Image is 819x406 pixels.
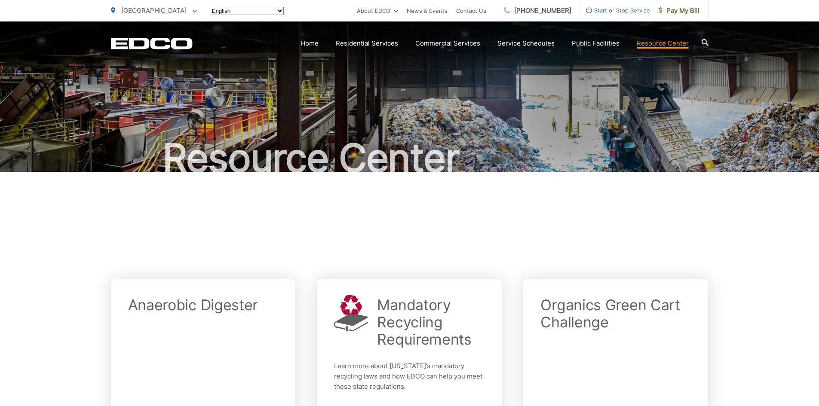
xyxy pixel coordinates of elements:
h2: Organics Green Cart Challenge [540,296,691,331]
a: Service Schedules [497,38,555,49]
h2: Anaerobic Digester [128,296,258,314]
a: About EDCO [357,6,398,16]
a: Home [301,38,319,49]
h1: Resource Center [111,137,709,180]
p: Learn more about [US_STATE]’s mandatory recycling laws and how EDCO can help you meet these state... [334,361,485,392]
span: [GEOGRAPHIC_DATA] [121,6,187,15]
select: Select a language [210,7,284,15]
a: Resource Center [637,38,689,49]
a: News & Events [407,6,448,16]
a: Public Facilities [572,38,620,49]
a: EDCD logo. Return to the homepage. [111,37,193,49]
span: Pay My Bill [659,6,699,16]
a: Contact Us [456,6,486,16]
a: Commercial Services [415,38,480,49]
a: Residential Services [336,38,398,49]
h2: Mandatory Recycling Requirements [377,296,485,348]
